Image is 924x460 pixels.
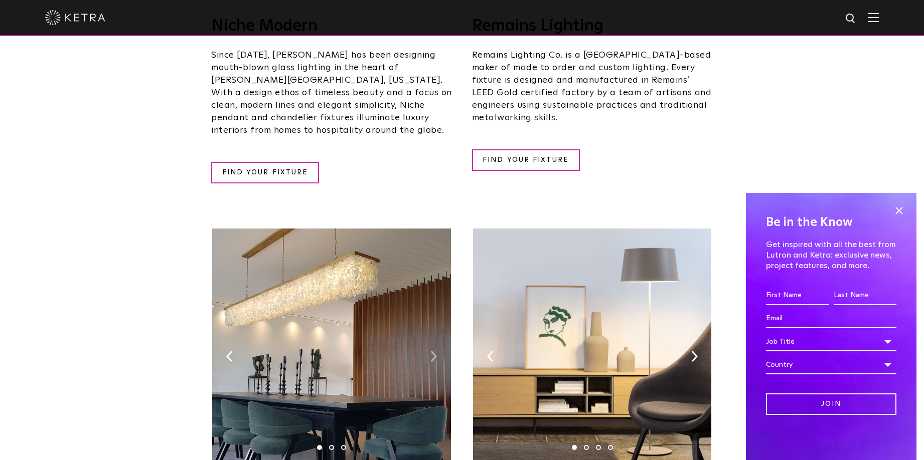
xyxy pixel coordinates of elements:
[45,10,105,25] img: ketra-logo-2019-white
[766,213,896,232] h4: Be in the Know
[766,240,896,271] p: Get inspired with all the best from Lutron and Ketra: exclusive news, project features, and more.
[834,286,896,305] input: Last Name
[766,355,896,374] div: Country
[430,351,437,362] img: arrow-right-black.svg
[766,309,896,328] input: Email
[868,13,879,22] img: Hamburger%20Nav.svg
[766,332,896,351] div: Job Title
[211,49,452,137] p: Since [DATE], [PERSON_NAME] has been designing mouth-blown glass lighting in the heart of [PERSON...
[472,149,580,171] a: FIND YOUR FIXTURE
[691,351,698,362] img: arrow-right-black.svg
[472,49,713,124] p: Remains Lighting Co. is a [GEOGRAPHIC_DATA]-based maker of made to order and custom lighting. Eve...
[211,162,319,183] a: FIND YOUR FIXTURE
[845,13,857,25] img: search icon
[226,351,233,362] img: arrow-left-black.svg
[487,351,494,362] img: arrow-left-black.svg
[766,286,829,305] input: First Name
[766,393,896,415] input: Join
